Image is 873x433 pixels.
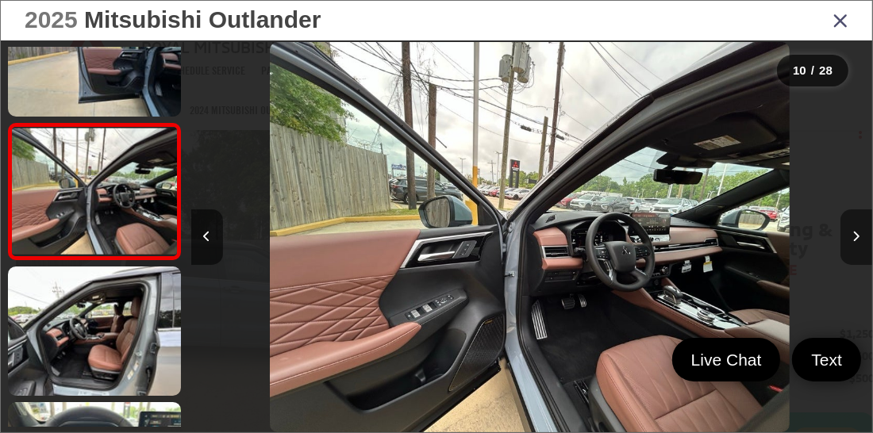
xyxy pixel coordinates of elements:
[672,338,781,381] a: Live Chat
[810,65,816,76] span: /
[189,42,870,431] div: 2025 Mitsubishi Outlander SEL 9
[6,265,183,397] img: 2025 Mitsubishi Outlander SEL
[792,338,861,381] a: Text
[803,349,850,370] span: Text
[10,128,179,255] img: 2025 Mitsubishi Outlander SEL
[683,349,770,370] span: Live Chat
[84,6,321,33] span: Mitsubishi Outlander
[840,209,872,265] button: Next image
[819,63,833,77] span: 28
[25,6,78,33] span: 2025
[191,209,223,265] button: Previous image
[270,42,790,431] img: 2025 Mitsubishi Outlander SEL
[793,63,806,77] span: 10
[833,10,848,30] i: Close gallery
